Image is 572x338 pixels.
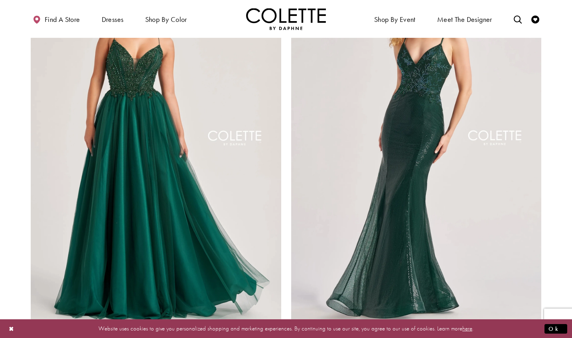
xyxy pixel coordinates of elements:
span: Shop By Event [374,16,416,23]
a: here [462,324,472,332]
span: Shop by color [145,16,187,23]
a: Toggle search [512,8,524,30]
p: Website uses cookies to give you personalized shopping and marketing experiences. By continuing t... [57,323,515,334]
span: Dresses [102,16,124,23]
span: Find a store [45,16,80,23]
a: Visit Home Page [246,8,326,30]
a: Meet the designer [435,8,494,30]
span: Dresses [100,8,126,30]
button: Submit Dialog [544,324,567,334]
span: Shop By Event [372,8,418,30]
img: Colette by Daphne [246,8,326,30]
span: Meet the designer [437,16,492,23]
button: Close Dialog [5,322,18,336]
a: Check Wishlist [529,8,541,30]
a: Find a store [31,8,82,30]
span: Shop by color [143,8,189,30]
